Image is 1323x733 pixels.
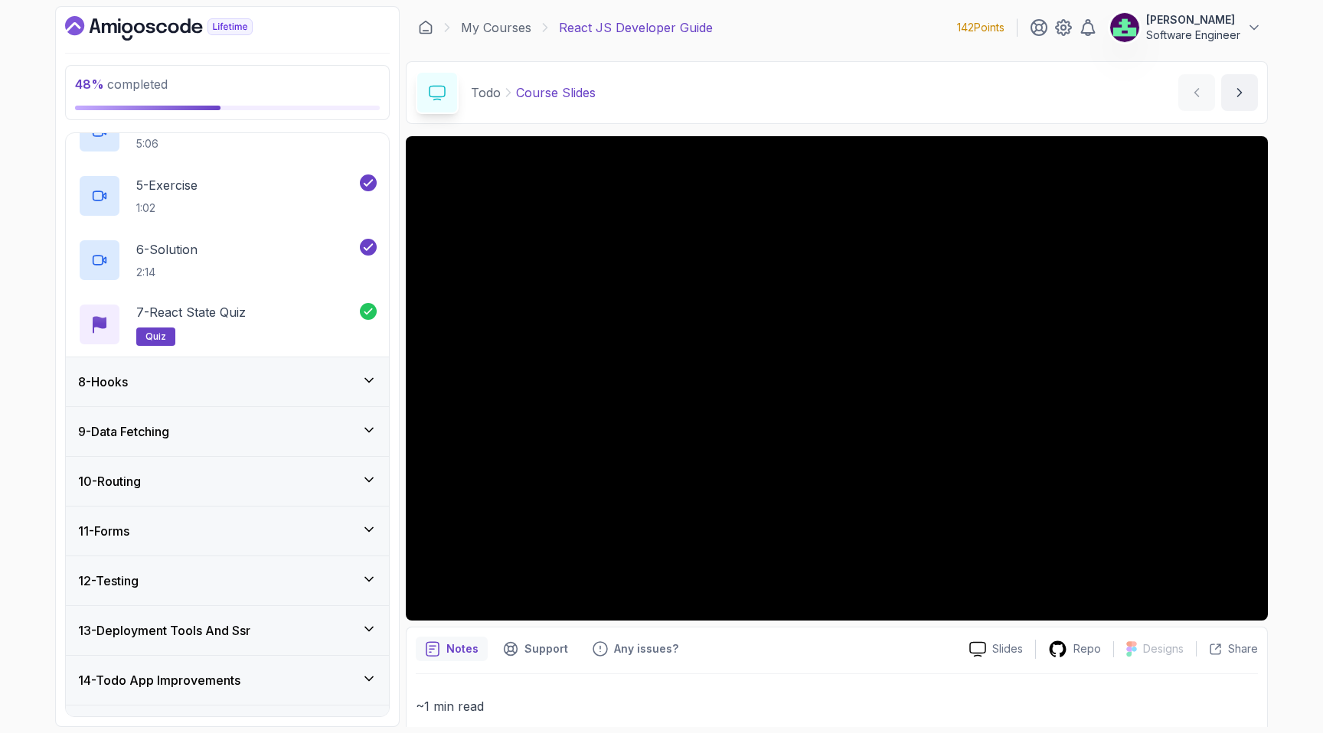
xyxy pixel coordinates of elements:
p: 5:06 [136,136,208,151]
p: Support [524,641,568,656]
p: 6 - Solution [136,240,198,259]
a: Repo [1036,640,1113,659]
button: 7-React State Quizquiz [78,303,377,346]
span: completed [75,77,168,92]
p: Share [1228,641,1258,656]
p: 1:02 [136,200,198,216]
button: 11-Forms [66,507,389,555]
p: Slides [992,641,1023,656]
a: Dashboard [418,20,433,35]
h3: 8 - Hooks [78,373,128,391]
button: next content [1221,74,1258,111]
button: previous content [1178,74,1215,111]
h3: 11 - Forms [78,522,129,540]
button: 5-Exercise1:02 [78,174,377,217]
a: My Courses [461,18,531,37]
a: Dashboard [65,16,288,41]
p: Course Slides [516,83,596,102]
button: 10-Routing [66,457,389,506]
h3: 10 - Routing [78,472,141,490]
p: Todo [471,83,501,102]
p: Repo [1073,641,1101,656]
button: 14-Todo App Improvements [66,656,389,705]
h3: 13 - Deployment Tools And Ssr [78,621,250,640]
button: Feedback button [583,637,688,661]
button: Support button [494,637,577,661]
p: Notes [446,641,479,656]
h3: 12 - Testing [78,572,139,590]
p: 7 - React State Quiz [136,303,246,321]
p: Designs [1143,641,1184,656]
button: 6-Solution2:14 [78,239,377,282]
button: 8-Hooks [66,357,389,406]
button: 9-Data Fetching [66,407,389,456]
span: 48 % [75,77,104,92]
h3: 9 - Data Fetching [78,422,169,441]
button: 13-Deployment Tools And Ssr [66,606,389,655]
p: Software Engineer [1146,28,1240,43]
p: React JS Developer Guide [559,18,713,37]
p: 5 - Exercise [136,176,198,194]
img: user profile image [1110,13,1139,42]
button: Share [1196,641,1258,656]
p: [PERSON_NAME] [1146,12,1240,28]
p: 142 Points [957,20,1004,35]
p: ~1 min read [416,696,1258,717]
p: 2:14 [136,265,198,280]
p: Any issues? [614,641,678,656]
button: notes button [416,637,488,661]
a: Slides [957,641,1035,657]
span: quiz [145,331,166,343]
h3: 14 - Todo App Improvements [78,671,240,689]
button: 12-Testing [66,556,389,605]
button: user profile image[PERSON_NAME]Software Engineer [1109,12,1262,43]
